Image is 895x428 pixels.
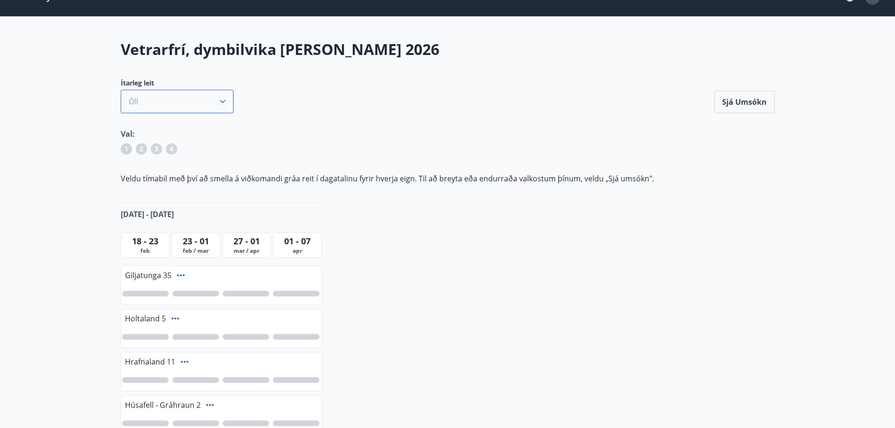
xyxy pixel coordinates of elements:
span: Holtaland 5 [125,313,166,324]
span: 23 - 01 [183,235,209,247]
span: Húsafell - Gráhraun 2 [125,400,201,410]
span: Giljatunga 35 [125,270,171,280]
span: 27 - 01 [233,235,260,247]
span: 3 [155,144,158,154]
span: feb / mar [174,247,218,255]
span: Hrafnaland 11 [125,357,175,367]
span: Val: [121,129,135,139]
p: Veldu tímabil með því að smella á viðkomandi gráa reit í dagatalinu fyrir hverja eign. Til að bre... [121,173,775,184]
span: apr [275,247,319,255]
span: 1 [125,144,128,154]
button: Öll [121,90,233,113]
h2: Vetrarfrí, dymbilvika [PERSON_NAME] 2026 [121,39,775,60]
span: feb [123,247,167,255]
span: Ítarleg leit [121,78,233,88]
span: mar / apr [225,247,269,255]
span: Öll [129,96,138,107]
span: 4 [170,144,173,154]
span: 18 - 23 [132,235,158,247]
span: 01 - 07 [284,235,311,247]
button: Sjá umsókn [714,91,775,113]
span: 2 [140,144,143,154]
span: [DATE] - [DATE] [121,209,174,219]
